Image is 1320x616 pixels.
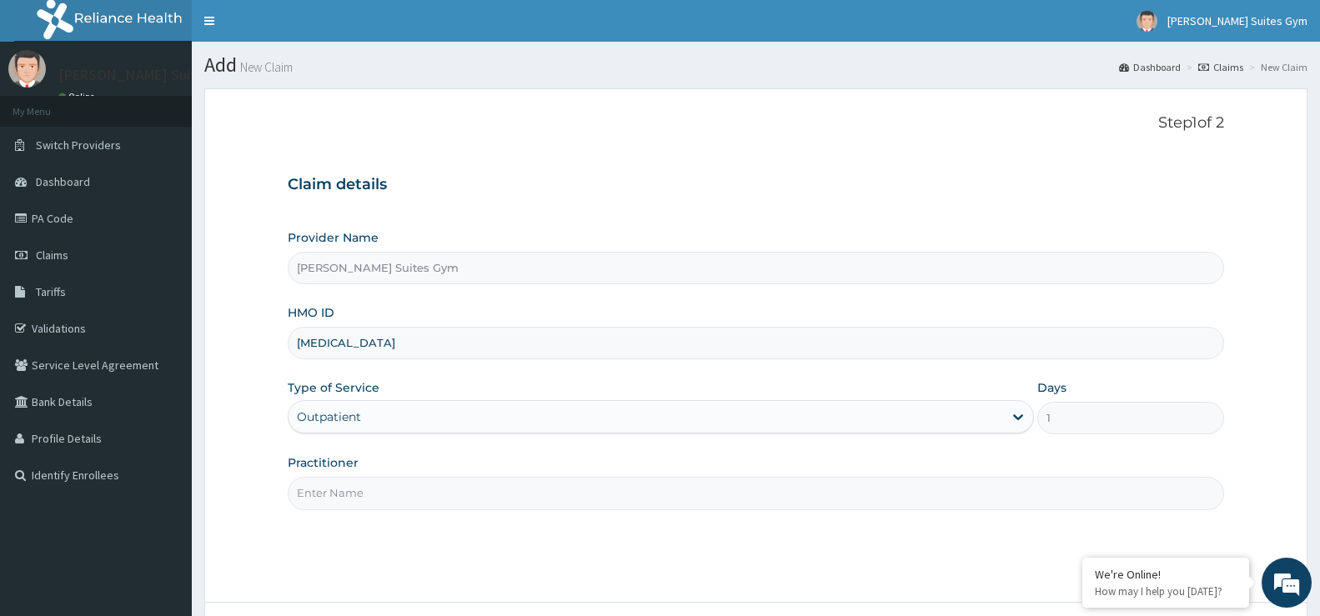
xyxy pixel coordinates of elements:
[58,91,98,103] a: Online
[288,477,1224,509] input: Enter Name
[87,93,280,115] div: Chat with us now
[288,176,1224,194] h3: Claim details
[36,248,68,263] span: Claims
[1137,11,1157,32] img: User Image
[8,50,46,88] img: User Image
[204,54,1307,76] h1: Add
[274,8,314,48] div: Minimize live chat window
[36,174,90,189] span: Dashboard
[31,83,68,125] img: d_794563401_company_1708531726252_794563401
[97,195,230,363] span: We're online!
[1119,60,1181,74] a: Dashboard
[288,379,379,396] label: Type of Service
[36,138,121,153] span: Switch Providers
[1245,60,1307,74] li: New Claim
[1167,13,1307,28] span: [PERSON_NAME] Suites Gym
[1037,379,1067,396] label: Days
[288,114,1224,133] p: Step 1 of 2
[8,426,318,484] textarea: Type your message and hit 'Enter'
[58,68,243,83] p: [PERSON_NAME] Suites Gym
[288,304,334,321] label: HMO ID
[288,327,1224,359] input: Enter HMO ID
[1095,567,1237,582] div: We're Online!
[288,454,359,471] label: Practitioner
[1198,60,1243,74] a: Claims
[36,284,66,299] span: Tariffs
[237,61,293,73] small: New Claim
[288,229,379,246] label: Provider Name
[1095,584,1237,598] p: How may I help you today?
